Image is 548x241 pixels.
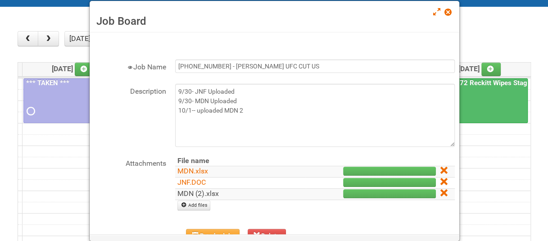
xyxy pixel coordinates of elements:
h3: Job Board [96,14,453,28]
a: MDN.xlsx [177,167,208,175]
a: Add an event [481,63,501,76]
a: Add an event [75,63,95,76]
a: MDN (2).xlsx [177,189,219,198]
span: [DATE] [52,64,95,73]
th: File name [175,156,306,166]
span: Requested [27,108,33,114]
a: Add files [177,200,210,210]
label: Description [94,84,166,97]
label: Attachments [94,156,166,169]
textarea: 9/30- JNF Uploaded 9/30- MDN Uploaded 10/1-- uploaded MDN 2 [175,84,455,147]
a: 25-048772 Reckitt Wipes Stage 4 - blinding/labeling day [430,78,528,123]
a: JNF.DOC [177,178,206,186]
label: Job Name [94,59,166,73]
span: [DATE] [458,64,501,73]
button: [DATE] [64,31,95,46]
